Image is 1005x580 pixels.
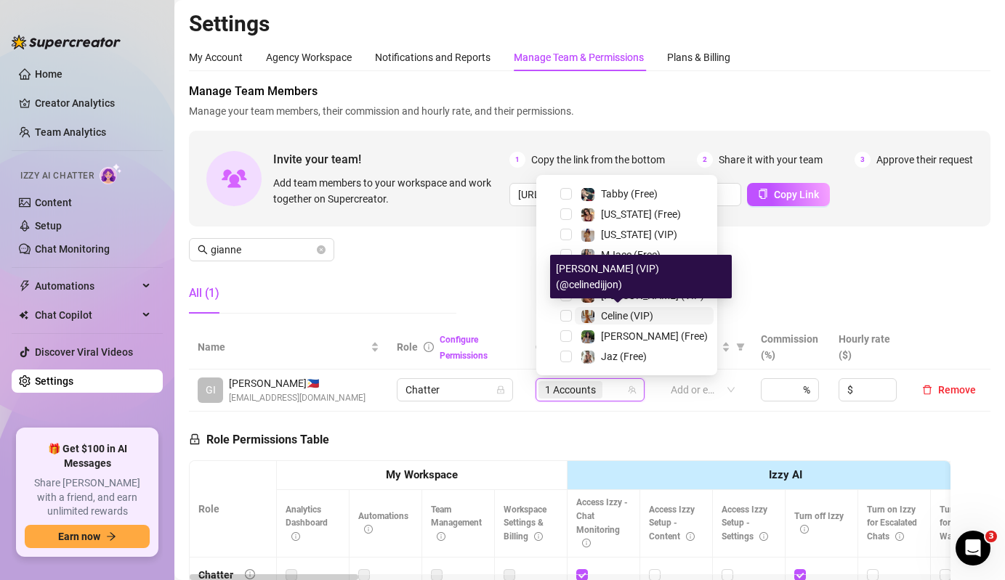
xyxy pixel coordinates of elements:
strong: Izzy AI [769,468,802,481]
span: 3 [985,531,997,542]
span: 1 [509,152,525,168]
span: Jaz (Free) [601,351,647,362]
span: Add team members to your workspace and work together on Supercreator. [273,175,504,207]
span: Manage your team members, their commission and hourly rate, and their permissions. [189,103,990,119]
span: filter [736,343,745,351]
img: Tabby (Free) [581,188,594,201]
button: Remove [916,381,982,399]
span: search [198,245,208,255]
span: filter [733,336,748,358]
span: [US_STATE] (VIP) [601,229,677,240]
span: 🎁 Get $100 in AI Messages [25,442,150,470]
span: [PERSON_NAME] (Free) [601,330,708,342]
a: Setup [35,220,62,232]
span: Tabby (Free) [601,188,658,200]
span: 3 [855,152,871,168]
span: 2 [697,152,713,168]
span: info-circle [291,532,300,541]
span: Copy Link [774,189,819,200]
div: [PERSON_NAME] (VIP) (@celinedijjon) [550,255,732,298]
span: Invite your team! [273,150,509,168]
span: info-circle [245,569,255,579]
span: [PERSON_NAME] 🇵🇭 [229,375,366,391]
img: logo-BBDzfeDw.svg [12,35,121,49]
img: Chloe (Free) [581,330,594,343]
span: Earn now [58,531,100,542]
span: 1 Accounts [538,381,602,399]
span: info-circle [686,532,695,541]
th: Name [189,325,388,369]
a: Configure Permissions [440,335,488,361]
h5: Role Permissions Table [189,431,329,449]
span: Role [397,341,418,353]
span: Share [PERSON_NAME] with a friend, and earn unlimited rewards [25,476,150,519]
span: Select tree node [560,229,572,240]
span: Name [198,339,368,355]
span: info-circle [895,532,904,541]
th: Hourly rate ($) [830,325,908,369]
div: Agency Workspace [266,49,352,65]
span: info-circle [534,532,543,541]
span: info-circle [437,532,445,541]
span: info-circle [759,532,768,541]
input: Search members [211,242,314,258]
div: Manage Team & Permissions [514,49,644,65]
span: Access Izzy Setup - Settings [722,505,768,542]
div: All (1) [189,285,219,302]
span: MJaee (Free) [601,249,661,261]
span: Turn on Izzy for Escalated Chats [867,505,917,542]
span: Automations [358,511,408,535]
div: Notifications and Reports [375,49,491,65]
span: lock [189,433,201,445]
img: Georgia (VIP) [581,229,594,242]
a: Creator Analytics [35,91,151,115]
span: Turn off Izzy [794,511,844,535]
span: Manage Team Members [189,83,990,100]
th: Role [190,461,277,557]
span: Select tree node [560,249,572,261]
strong: My Workspace [386,468,458,481]
a: Settings [35,375,73,387]
a: Content [35,197,72,208]
a: Team Analytics [35,126,106,138]
span: info-circle [800,525,809,534]
span: Team Management [431,505,482,542]
span: Automations [35,274,138,298]
span: Share it with your team [719,152,823,168]
img: Georgia (Free) [581,208,594,221]
span: info-circle [364,525,373,534]
span: GI [206,382,216,398]
a: Chat Monitoring [35,243,110,255]
img: Jaz (Free) [581,351,594,364]
th: Commission (%) [752,325,830,369]
span: delete [922,385,932,395]
span: arrow-right [106,531,116,542]
a: Home [35,68,62,80]
img: MJaee (Free) [581,249,594,262]
h2: Settings [189,10,990,38]
a: Discover Viral Videos [35,346,133,358]
span: Select tree node [560,188,572,200]
span: copy [758,189,768,199]
img: AI Chatter [100,163,122,184]
span: info-circle [424,342,434,352]
span: Approve their request [876,152,973,168]
div: My Account [189,49,243,65]
button: Earn nowarrow-right [25,525,150,548]
span: Creator accounts [536,339,631,355]
span: Access Izzy Setup - Content [649,505,695,542]
iframe: Intercom live chat [956,531,990,565]
img: Chat Copilot [19,310,28,320]
span: Select tree node [560,351,572,362]
span: lock [496,385,505,394]
span: Chat Copilot [35,303,138,327]
span: Select tree node [560,310,572,322]
button: close-circle [317,245,326,254]
span: thunderbolt [19,280,31,292]
span: Select tree node [560,208,572,220]
span: Turn on Izzy for Time Wasters [940,505,988,542]
span: team [628,385,637,394]
span: 1 Accounts [545,382,596,398]
span: Izzy AI Chatter [20,169,94,183]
